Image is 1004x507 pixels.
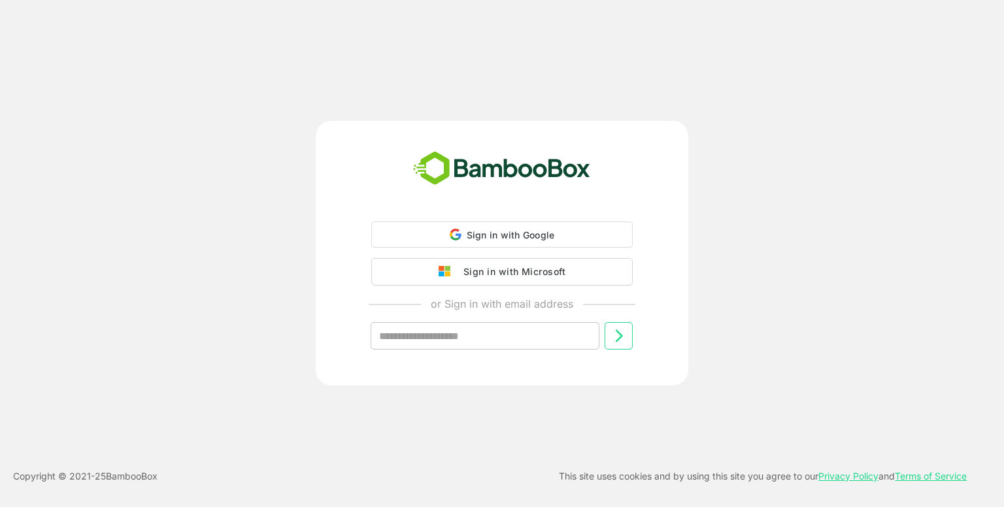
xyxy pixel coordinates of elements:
p: or Sign in with email address [431,296,573,312]
img: google [439,266,457,278]
button: Sign in with Microsoft [371,258,633,286]
div: Sign in with Google [371,221,633,248]
a: Privacy Policy [818,470,878,482]
p: This site uses cookies and by using this site you agree to our and [559,468,967,484]
p: Copyright © 2021- 25 BambooBox [13,468,158,484]
span: Sign in with Google [467,229,555,240]
img: bamboobox [406,147,597,190]
div: Sign in with Microsoft [457,263,565,280]
a: Terms of Service [895,470,967,482]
